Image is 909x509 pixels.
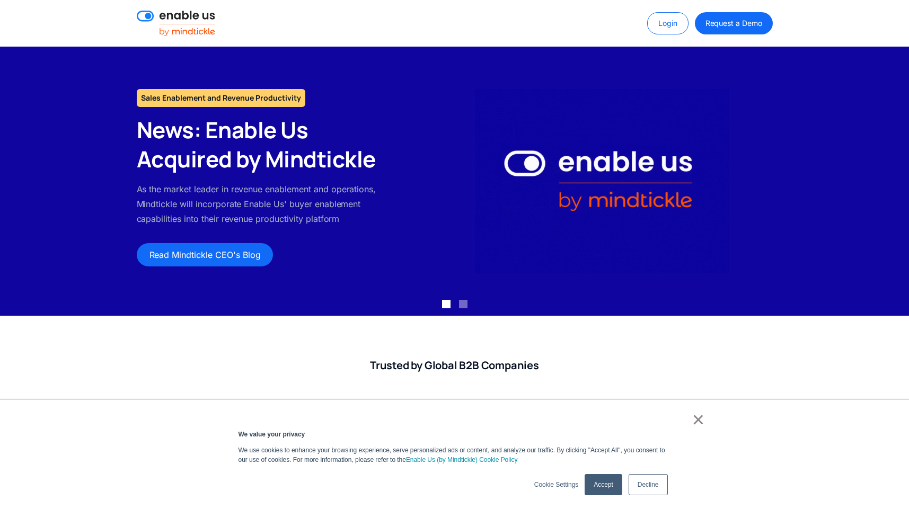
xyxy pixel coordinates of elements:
a: Enable Us (by Mindtickle) Cookie Policy [406,455,518,465]
h2: News: Enable Us Acquired by Mindtickle [137,115,390,173]
h2: Trusted by Global B2B Companies [137,359,773,372]
div: Show slide 2 of 2 [459,300,467,308]
a: Read Mindtickle CEO's Blog [137,243,273,266]
a: Accept [585,474,622,495]
div: next slide [867,47,909,316]
a: Decline [629,474,668,495]
h1: Sales Enablement and Revenue Productivity [137,89,305,107]
a: Login [647,12,689,34]
a: Cookie Settings [534,480,578,489]
p: As the market leader in revenue enablement and operations, Mindtickle will incorporate Enable Us'... [137,182,390,226]
div: Show slide 1 of 2 [442,300,451,308]
a: × [692,415,705,424]
strong: We value your privacy [239,431,305,438]
p: We use cookies to enhance your browsing experience, serve personalized ads or content, and analyz... [239,445,671,465]
a: Request a Demo [695,12,773,34]
img: Enable Us by Mindtickle [475,89,729,273]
